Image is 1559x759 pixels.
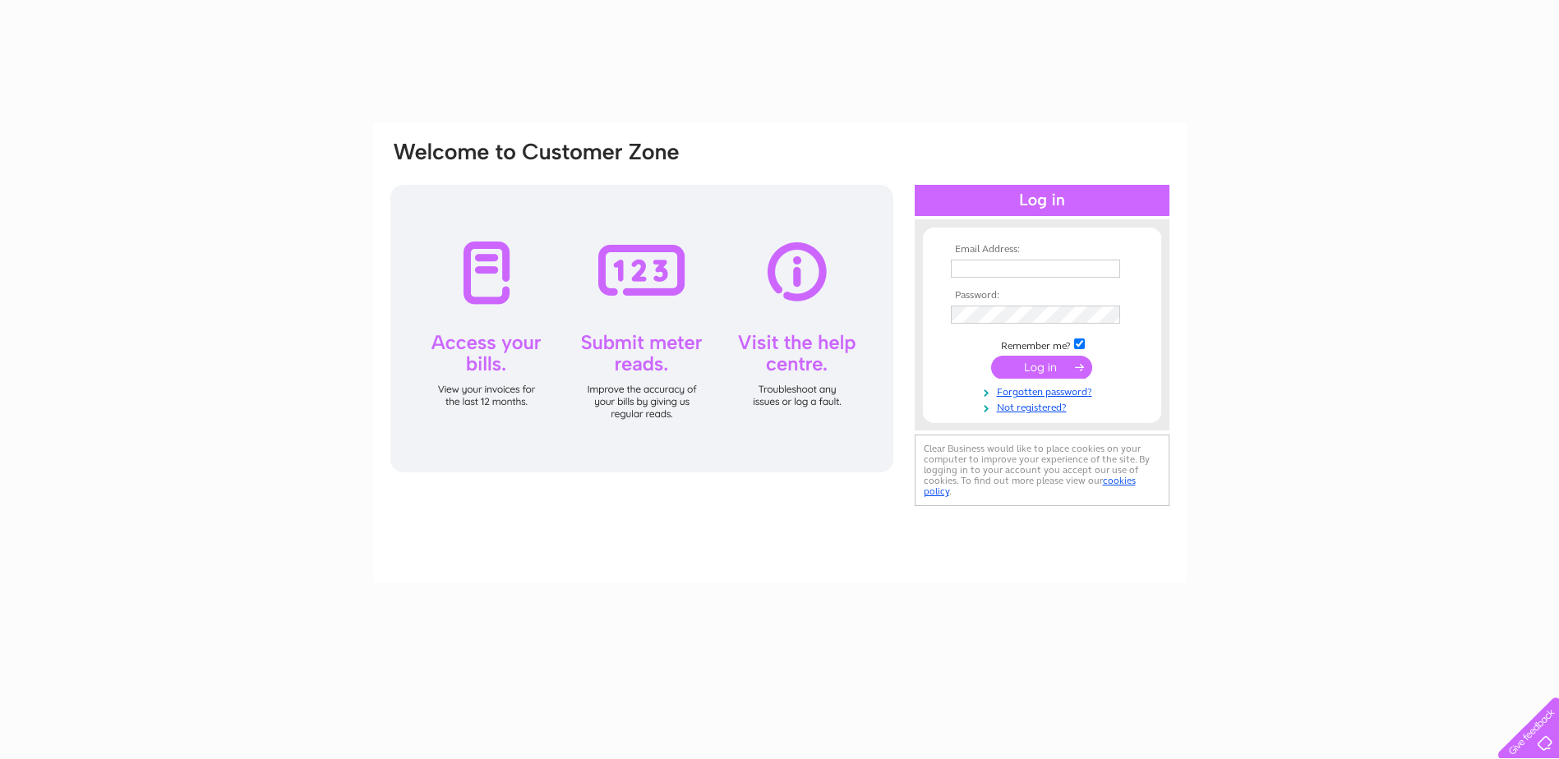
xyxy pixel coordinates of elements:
[947,244,1137,255] th: Email Address:
[951,398,1137,414] a: Not registered?
[951,383,1137,398] a: Forgotten password?
[947,290,1137,301] th: Password:
[991,356,1092,379] input: Submit
[924,475,1136,497] a: cookies policy
[915,435,1169,506] div: Clear Business would like to place cookies on your computer to improve your experience of the sit...
[947,336,1137,352] td: Remember me?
